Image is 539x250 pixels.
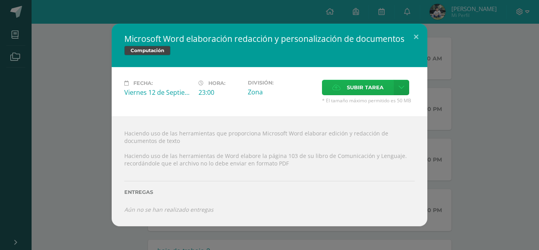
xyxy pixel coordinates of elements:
button: Close (Esc) [405,24,427,51]
span: * El tamaño máximo permitido es 50 MB [322,97,415,104]
label: Entregas [124,189,415,195]
h2: Microsoft Word elaboración redacción y personalización de documentos [124,33,415,44]
i: Aún no se han realizado entregas [124,206,213,213]
div: Zona [248,88,316,96]
span: Fecha: [133,80,153,86]
span: Hora: [208,80,225,86]
span: Subir tarea [347,80,384,95]
span: Computación [124,46,170,55]
div: Haciendo uso de las herramientas que proporciona Microsoft Word elaborar edición y redacción de d... [112,117,427,226]
label: División: [248,80,316,86]
div: 23:00 [198,88,241,97]
div: Viernes 12 de Septiembre [124,88,192,97]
